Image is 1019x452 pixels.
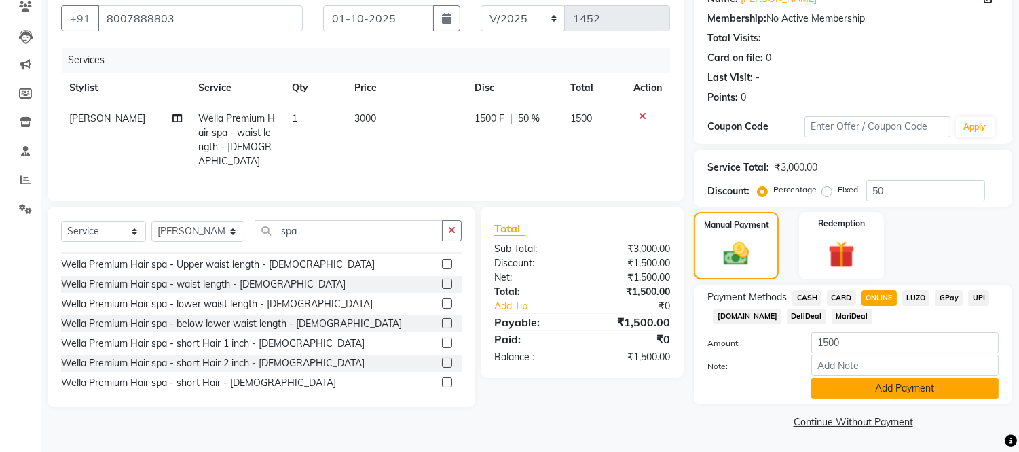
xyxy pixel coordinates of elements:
[707,12,999,26] div: No Active Membership
[707,51,763,65] div: Card on file:
[582,285,681,299] div: ₹1,500.00
[818,218,865,230] label: Redemption
[811,378,999,399] button: Add Payment
[61,5,99,31] button: +91
[827,290,856,306] span: CARD
[707,90,738,105] div: Points:
[804,116,950,137] input: Enter Offer / Coupon Code
[354,112,376,124] span: 3000
[787,309,826,324] span: DefiDeal
[582,331,681,347] div: ₹0
[625,73,670,103] th: Action
[61,317,402,331] div: Wella Premium Hair spa - below lower waist length - [DEMOGRAPHIC_DATA]
[582,242,681,256] div: ₹3,000.00
[61,297,373,311] div: Wella Premium Hair spa - lower waist length - [DEMOGRAPHIC_DATA]
[61,336,365,351] div: Wella Premium Hair spa - short Hair 1 inch - [DEMOGRAPHIC_DATA]
[484,285,582,299] div: Total:
[707,12,766,26] div: Membership:
[811,332,999,353] input: Amount
[570,112,592,124] span: 1500
[832,309,872,324] span: MariDeal
[775,160,817,175] div: ₹3,000.00
[494,222,525,236] span: Total
[510,111,513,126] span: |
[935,290,963,306] span: GPay
[599,299,681,313] div: ₹0
[716,239,756,268] img: _cash.svg
[968,290,989,306] span: UPI
[820,238,863,271] img: _gift.svg
[484,271,582,285] div: Net:
[697,337,801,349] label: Amount:
[61,277,346,292] div: Wella Premium Hair spa - waist length - [DEMOGRAPHIC_DATA]
[741,90,746,105] div: 0
[69,112,145,124] span: [PERSON_NAME]
[61,376,336,390] div: Wella Premium Hair spa - short Hair - [DEMOGRAPHIC_DATA]
[792,290,821,306] span: CASH
[484,242,582,256] div: Sub Total:
[582,271,681,285] div: ₹1,500.00
[697,360,801,372] label: Note:
[475,111,504,126] span: 1500 F
[484,331,582,347] div: Paid:
[292,112,297,124] span: 1
[582,350,681,364] div: ₹1,500.00
[582,314,681,330] div: ₹1,500.00
[713,309,781,324] span: [DOMAIN_NAME]
[707,31,761,46] div: Total Visits:
[707,184,749,198] div: Discount:
[773,184,817,196] label: Percentage
[62,48,680,73] div: Services
[704,219,769,231] label: Manual Payment
[956,117,995,137] button: Apply
[766,51,771,65] div: 0
[61,356,365,370] div: Wella Premium Hair spa - short Hair 2 inch - [DEMOGRAPHIC_DATA]
[697,415,1009,430] a: Continue Without Payment
[61,258,375,272] div: Wella Premium Hair spa - Upper waist length - [DEMOGRAPHIC_DATA]
[707,290,787,305] span: Payment Methods
[98,5,303,31] input: Search by Name/Mobile/Email/Code
[466,73,562,103] th: Disc
[484,314,582,330] div: Payable:
[902,290,930,306] span: LUZO
[562,73,625,103] th: Total
[811,355,999,376] input: Add Note
[255,220,443,241] input: Search or Scan
[707,160,769,175] div: Service Total:
[518,111,540,126] span: 50 %
[707,120,804,134] div: Coupon Code
[582,256,681,271] div: ₹1,500.00
[861,290,897,306] span: ONLINE
[756,71,760,85] div: -
[484,350,582,364] div: Balance :
[190,73,284,103] th: Service
[61,73,190,103] th: Stylist
[484,299,599,313] a: Add Tip
[284,73,346,103] th: Qty
[838,184,858,196] label: Fixed
[346,73,466,103] th: Price
[707,71,753,85] div: Last Visit:
[198,112,275,167] span: Wella Premium Hair spa - waist length - [DEMOGRAPHIC_DATA]
[484,256,582,271] div: Discount:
